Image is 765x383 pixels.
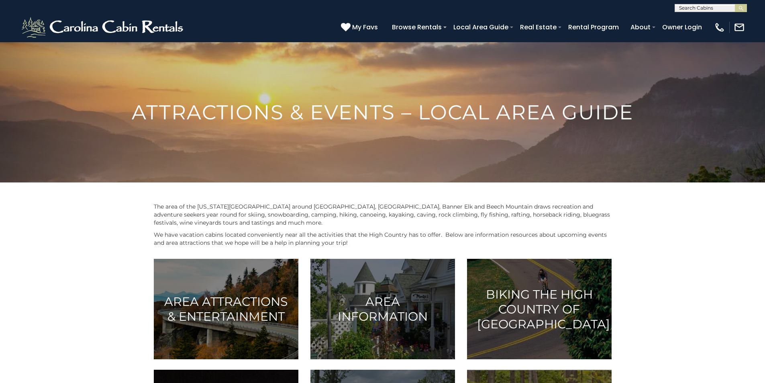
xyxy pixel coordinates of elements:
[658,20,706,34] a: Owner Login
[516,20,561,34] a: Real Estate
[154,231,612,247] p: We have vacation cabins located conveniently near all the activities that the High Country has to...
[564,20,623,34] a: Rental Program
[449,20,512,34] a: Local Area Guide
[626,20,655,34] a: About
[20,15,187,39] img: White-1-2.png
[388,20,446,34] a: Browse Rentals
[154,259,298,359] a: Area Attractions & Entertainment
[310,259,455,359] a: Area Information
[320,294,445,324] h3: Area Information
[467,259,612,359] a: Biking the High Country of [GEOGRAPHIC_DATA]
[341,22,380,33] a: My Favs
[154,203,612,227] p: The area of the [US_STATE][GEOGRAPHIC_DATA] around [GEOGRAPHIC_DATA], [GEOGRAPHIC_DATA], Banner E...
[477,287,602,332] h3: Biking the High Country of [GEOGRAPHIC_DATA]
[352,22,378,32] span: My Favs
[734,22,745,33] img: mail-regular-white.png
[164,294,288,324] h3: Area Attractions & Entertainment
[714,22,725,33] img: phone-regular-white.png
